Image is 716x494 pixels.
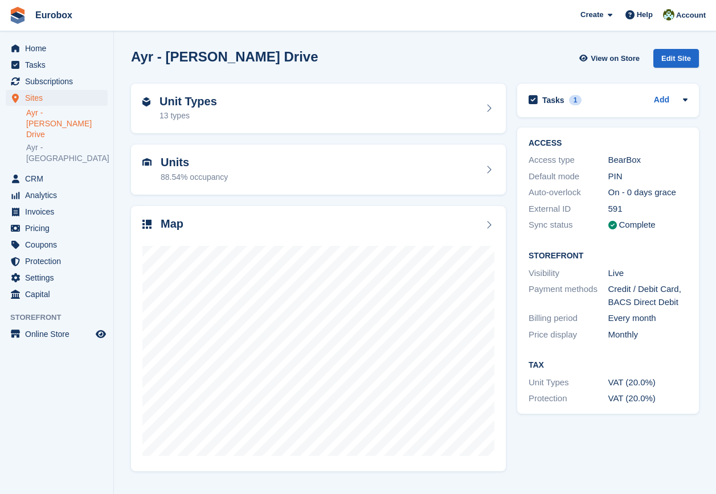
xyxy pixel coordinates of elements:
[608,186,688,199] div: On - 0 days grace
[529,170,608,183] div: Default mode
[608,170,688,183] div: PIN
[6,220,108,236] a: menu
[142,158,152,166] img: unit-icn-7be61d7bf1b0ce9d3e12c5938cc71ed9869f7b940bace4675aadf7bd6d80202e.svg
[6,286,108,302] a: menu
[529,312,608,325] div: Billing period
[25,90,93,106] span: Sites
[131,206,506,472] a: Map
[6,40,108,56] a: menu
[6,57,108,73] a: menu
[159,95,217,108] h2: Unit Types
[653,49,699,72] a: Edit Site
[569,95,582,105] div: 1
[161,217,183,230] h2: Map
[529,376,608,389] div: Unit Types
[25,204,93,220] span: Invoices
[161,171,228,183] div: 88.54% occupancy
[608,392,688,405] div: VAT (20.0%)
[131,145,506,195] a: Units 88.54% occupancy
[9,7,26,24] img: stora-icon-8386f47178a22dfd0bd8f6a31ec36ba5ce8667c1dd55bd0f319d3a0aa187defe.svg
[10,312,113,323] span: Storefront
[31,6,77,24] a: Eurobox
[591,53,640,64] span: View on Store
[529,219,608,232] div: Sync status
[529,328,608,341] div: Price display
[529,267,608,280] div: Visibility
[131,84,506,134] a: Unit Types 13 types
[6,253,108,269] a: menu
[25,253,93,269] span: Protection
[608,328,688,341] div: Monthly
[159,110,217,122] div: 13 types
[608,203,688,216] div: 591
[529,139,688,148] h2: ACCESS
[529,252,688,261] h2: Storefront
[6,171,108,187] a: menu
[25,220,93,236] span: Pricing
[529,361,688,370] h2: Tax
[529,392,608,405] div: Protection
[529,154,608,167] div: Access type
[608,267,688,280] div: Live
[529,283,608,308] div: Payment methods
[619,219,656,232] div: Complete
[580,9,603,20] span: Create
[529,203,608,216] div: External ID
[25,57,93,73] span: Tasks
[161,156,228,169] h2: Units
[25,270,93,286] span: Settings
[663,9,674,20] img: Lorna Russell
[608,376,688,389] div: VAT (20.0%)
[6,73,108,89] a: menu
[25,40,93,56] span: Home
[25,286,93,302] span: Capital
[6,90,108,106] a: menu
[131,49,318,64] h2: Ayr - [PERSON_NAME] Drive
[94,327,108,341] a: Preview store
[608,312,688,325] div: Every month
[654,94,669,107] a: Add
[142,97,150,106] img: unit-type-icn-2b2737a686de81e16bb02015468b77c625bbabd49415b5ef34ead5e3b44a266d.svg
[25,326,93,342] span: Online Store
[542,95,564,105] h2: Tasks
[25,187,93,203] span: Analytics
[6,204,108,220] a: menu
[25,171,93,187] span: CRM
[529,186,608,199] div: Auto-overlock
[676,10,706,21] span: Account
[25,73,93,89] span: Subscriptions
[142,220,152,229] img: map-icn-33ee37083ee616e46c38cad1a60f524a97daa1e2b2c8c0bc3eb3415660979fc1.svg
[608,283,688,308] div: Credit / Debit Card, BACS Direct Debit
[637,9,653,20] span: Help
[653,49,699,68] div: Edit Site
[608,154,688,167] div: BearBox
[6,270,108,286] a: menu
[6,237,108,253] a: menu
[6,326,108,342] a: menu
[578,49,644,68] a: View on Store
[25,237,93,253] span: Coupons
[6,187,108,203] a: menu
[26,142,108,164] a: Ayr - [GEOGRAPHIC_DATA]
[26,108,108,140] a: Ayr - [PERSON_NAME] Drive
